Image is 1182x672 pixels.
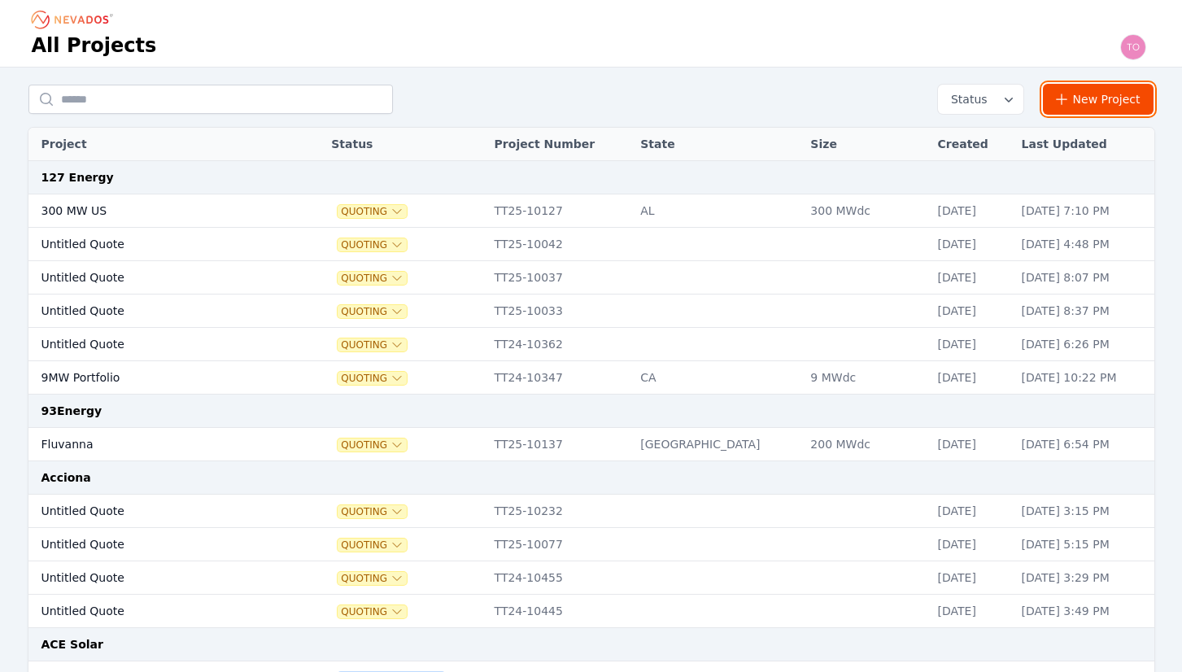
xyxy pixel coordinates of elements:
[802,428,929,461] td: 200 MWdc
[944,91,988,107] span: Status
[930,495,1014,528] td: [DATE]
[28,395,1154,428] td: 93Energy
[28,595,283,628] td: Untitled Quote
[930,595,1014,628] td: [DATE]
[28,495,283,528] td: Untitled Quote
[28,228,283,261] td: Untitled Quote
[28,628,1154,661] td: ACE Solar
[28,561,1154,595] tr: Untitled QuoteQuotingTT24-10455[DATE][DATE] 3:29 PM
[28,528,283,561] td: Untitled Quote
[28,328,1154,361] tr: Untitled QuoteQuotingTT24-10362[DATE][DATE] 6:26 PM
[28,528,1154,561] tr: Untitled QuoteQuotingTT25-10077[DATE][DATE] 5:15 PM
[28,194,283,228] td: 300 MW US
[28,428,283,461] td: Fluvanna
[28,228,1154,261] tr: Untitled QuoteQuotingTT25-10042[DATE][DATE] 4:48 PM
[338,572,407,585] button: Quoting
[28,428,1154,461] tr: FluvannaQuotingTT25-10137[GEOGRAPHIC_DATA]200 MWdc[DATE][DATE] 6:54 PM
[338,338,407,351] button: Quoting
[930,194,1014,228] td: [DATE]
[1014,428,1154,461] td: [DATE] 6:54 PM
[486,428,633,461] td: TT25-10137
[930,528,1014,561] td: [DATE]
[930,428,1014,461] td: [DATE]
[28,495,1154,528] tr: Untitled QuoteQuotingTT25-10232[DATE][DATE] 3:15 PM
[930,228,1014,261] td: [DATE]
[32,33,157,59] h1: All Projects
[486,295,633,328] td: TT25-10033
[486,561,633,595] td: TT24-10455
[338,505,407,518] button: Quoting
[28,261,283,295] td: Untitled Quote
[930,328,1014,361] td: [DATE]
[632,128,802,161] th: State
[486,228,633,261] td: TT25-10042
[930,561,1014,595] td: [DATE]
[802,361,929,395] td: 9 MWdc
[802,128,929,161] th: Size
[930,128,1014,161] th: Created
[28,595,1154,628] tr: Untitled QuoteQuotingTT24-10445[DATE][DATE] 3:49 PM
[1014,561,1154,595] td: [DATE] 3:29 PM
[1014,328,1154,361] td: [DATE] 6:26 PM
[486,261,633,295] td: TT25-10037
[486,194,633,228] td: TT25-10127
[1014,261,1154,295] td: [DATE] 8:07 PM
[938,85,1023,114] button: Status
[338,439,407,452] button: Quoting
[1014,128,1154,161] th: Last Updated
[930,361,1014,395] td: [DATE]
[338,205,407,218] button: Quoting
[28,295,283,328] td: Untitled Quote
[28,261,1154,295] tr: Untitled QuoteQuotingTT25-10037[DATE][DATE] 8:07 PM
[486,361,633,395] td: TT24-10347
[1014,194,1154,228] td: [DATE] 7:10 PM
[930,261,1014,295] td: [DATE]
[1014,295,1154,328] td: [DATE] 8:37 PM
[28,561,283,595] td: Untitled Quote
[338,539,407,552] button: Quoting
[486,328,633,361] td: TT24-10362
[28,128,283,161] th: Project
[338,605,407,618] button: Quoting
[28,361,283,395] td: 9MW Portfolio
[632,361,802,395] td: CA
[632,428,802,461] td: [GEOGRAPHIC_DATA]
[338,372,407,385] button: Quoting
[28,361,1154,395] tr: 9MW PortfolioQuotingTT24-10347CA9 MWdc[DATE][DATE] 10:22 PM
[323,128,486,161] th: Status
[1043,84,1154,115] a: New Project
[28,194,1154,228] tr: 300 MW USQuotingTT25-10127AL300 MWdc[DATE][DATE] 7:10 PM
[1014,528,1154,561] td: [DATE] 5:15 PM
[28,161,1154,194] td: 127 Energy
[486,595,633,628] td: TT24-10445
[32,7,118,33] nav: Breadcrumb
[1014,361,1154,395] td: [DATE] 10:22 PM
[28,295,1154,328] tr: Untitled QuoteQuotingTT25-10033[DATE][DATE] 8:37 PM
[486,495,633,528] td: TT25-10232
[930,295,1014,328] td: [DATE]
[338,238,407,251] button: Quoting
[802,194,929,228] td: 300 MWdc
[338,305,407,318] button: Quoting
[486,528,633,561] td: TT25-10077
[1014,495,1154,528] td: [DATE] 3:15 PM
[486,128,633,161] th: Project Number
[1014,595,1154,628] td: [DATE] 3:49 PM
[632,194,802,228] td: AL
[338,272,407,285] button: Quoting
[1120,34,1146,60] img: todd.padezanin@nevados.solar
[1014,228,1154,261] td: [DATE] 4:48 PM
[28,461,1154,495] td: Acciona
[28,328,283,361] td: Untitled Quote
